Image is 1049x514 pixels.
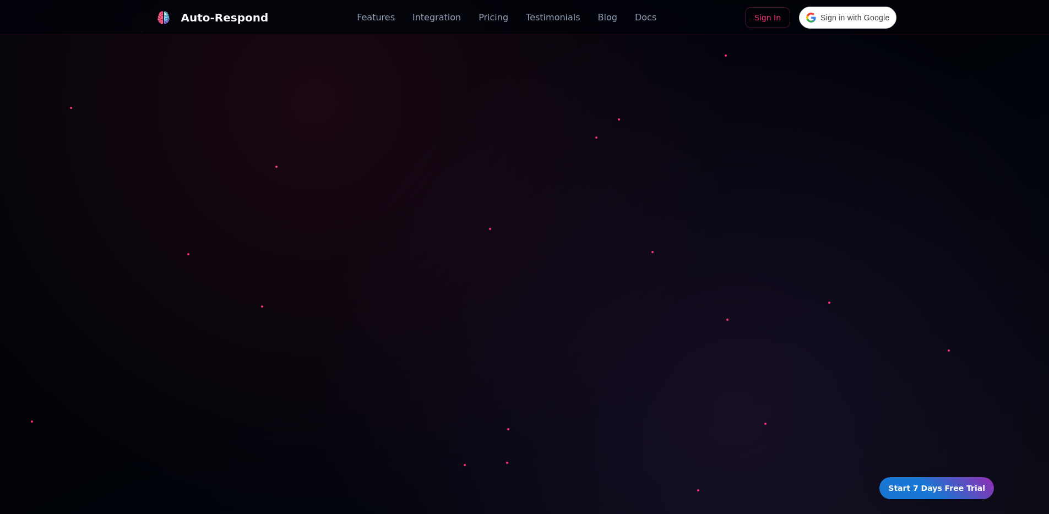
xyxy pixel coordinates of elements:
[635,11,656,24] a: Docs
[598,11,617,24] a: Blog
[412,11,461,24] a: Integration
[479,11,508,24] a: Pricing
[799,7,896,29] div: Sign in with Google
[820,12,889,24] span: Sign in with Google
[357,11,395,24] a: Features
[181,10,269,25] div: Auto-Respond
[879,477,995,500] a: Start 7 Days Free Trial
[156,10,170,24] img: logo.svg
[153,7,269,29] a: Auto-Respond
[745,7,790,28] a: Sign In
[526,11,580,24] a: Testimonials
